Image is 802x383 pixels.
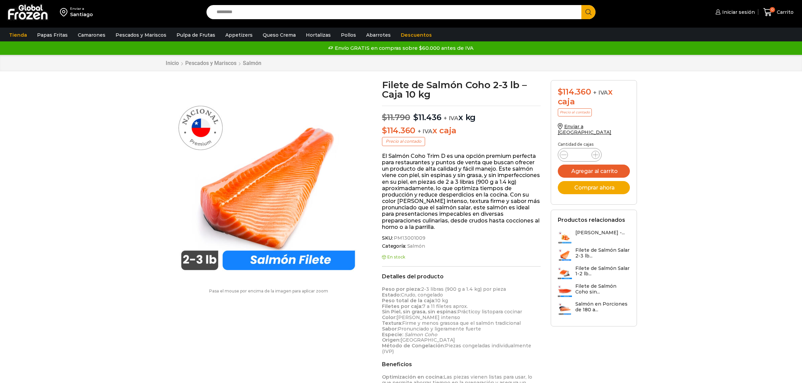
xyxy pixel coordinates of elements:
h3: Salmón en Porciones de 180 a... [575,301,630,313]
span: para c [492,309,507,315]
p: En stock [382,255,541,259]
strong: Especie: [382,332,403,338]
img: address-field-icon.svg [60,6,70,18]
div: Enviar a [70,6,93,11]
a: [PERSON_NAME] -... [558,230,625,244]
bdi: 114.360 [558,87,591,97]
span: PM13001009 [393,235,425,241]
span: SKU: [382,235,541,241]
strong: Método de Congelación: [382,343,445,349]
p: x caja [382,126,541,136]
span: $ [413,112,418,122]
span: o [489,309,492,315]
p: Precio al contado [382,137,425,146]
a: Pescados y Mariscos [185,60,237,66]
strong: Textura: [382,320,402,326]
bdi: 11.790 [382,112,410,122]
a: Inicio [165,60,179,66]
button: Agregar al carrito [558,165,630,178]
a: Enviar a [GEOGRAPHIC_DATA] [558,124,612,135]
span: Iniciar sesión [720,9,755,15]
strong: Sabor: [382,326,398,332]
span: 0 [770,7,775,12]
span: $ [558,87,563,97]
a: Papas Fritas [34,29,71,41]
a: 0 Carrito [762,4,795,20]
a: Appetizers [222,29,256,41]
h3: [PERSON_NAME] -... [575,230,625,236]
input: Product quantity [573,150,586,160]
p: El Salmón Coho Trim D es una opción premium perfecta para restaurantes y puntos de venta que busc... [382,153,541,230]
h2: Detalles del producto [382,273,541,280]
a: Iniciar sesión [714,5,755,19]
span: Práctic [457,309,475,315]
a: Salmón [243,60,262,66]
a: Tienda [6,29,30,41]
h2: Beneficios [382,361,541,368]
span: o [475,309,478,315]
strong: Estado: [382,292,401,298]
a: Camarones [74,29,109,41]
div: x caja [558,87,630,107]
div: Santiago [70,11,93,18]
h3: Filete de Salmón Salar 2-3 lb... [575,247,630,259]
button: Search button [581,5,596,19]
strong: Peso total de la caja: [382,298,435,304]
a: Salmón en Porciones de 180 a... [558,301,630,316]
h1: Filete de Salmón Coho 2-3 lb – Caja 10 kg [382,80,541,99]
span: $ [382,126,387,135]
a: Pulpa de Frutas [173,29,219,41]
strong: Filetes por caja: [382,303,422,309]
strong: Color: [382,314,396,320]
bdi: 114.360 [382,126,415,135]
nav: Breadcrumb [165,60,262,66]
button: Comprar ahora [558,181,630,194]
p: Precio al contado [558,108,592,116]
img: salmon-2-3 [165,80,367,282]
a: Filete de Salmón Salar 2-3 lb... [558,247,630,262]
strong: Optimización en cocina: [382,374,444,380]
h3: Filete de Salmón Coho sin... [575,283,630,295]
p: Pasa el mouse por encima de la imagen para aplicar zoom [165,289,372,293]
a: Salmón [406,243,425,249]
span: Carrito [775,9,794,15]
a: Queso Crema [259,29,299,41]
span: + IVA [593,89,608,96]
span: cinar [510,309,522,315]
strong: Sin Piel, sin grasa, sin espinas: [382,309,457,315]
em: Salmon Coho [405,332,437,338]
p: 2-3 libras (900 g a 1.4 kg) por pieza Crudo, congelado 10 kg 7 a 11 filetes aprox. [PERSON_NAME] ... [382,286,541,354]
a: Pescados y Mariscos [112,29,170,41]
bdi: 11.436 [413,112,441,122]
a: Descuentos [397,29,435,41]
a: Filete de Salmón Salar 1-2 lb... [558,266,630,280]
p: x kg [382,106,541,123]
h2: Productos relacionados [558,217,625,223]
a: Pollos [338,29,359,41]
span: + IVA [444,115,458,121]
span: o [507,309,510,315]
strong: Peso por pieza: [382,286,421,292]
a: Abarrotes [363,29,394,41]
span: + IVA [418,128,432,135]
p: Cantidad de cajas [558,142,630,147]
strong: Origen: [382,337,400,343]
span: Categoría: [382,243,541,249]
a: Hortalizas [302,29,334,41]
span: $ [382,112,387,122]
a: Filete de Salmón Coho sin... [558,283,630,298]
h3: Filete de Salmón Salar 1-2 lb... [575,266,630,277]
span: y list [478,309,489,315]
